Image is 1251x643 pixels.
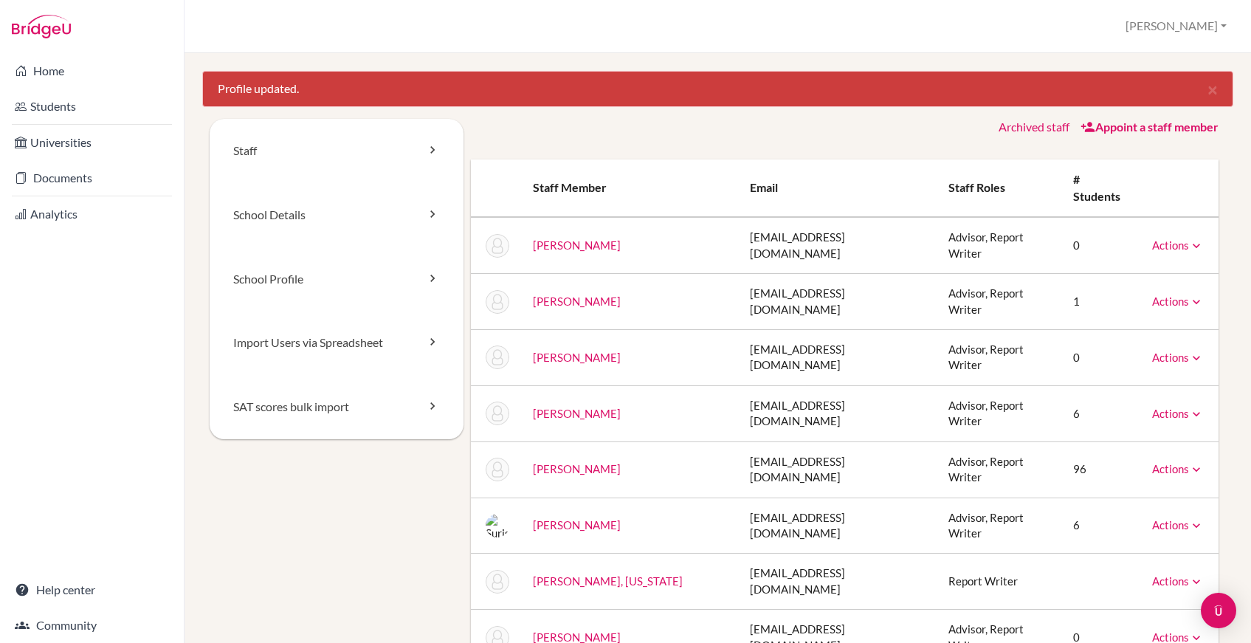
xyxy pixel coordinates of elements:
[3,163,181,193] a: Documents
[486,458,509,481] img: Stephen Bowen
[937,159,1062,218] th: Staff roles
[1061,159,1140,218] th: # students
[521,159,738,218] th: Staff member
[1152,295,1204,308] a: Actions
[1061,274,1140,330] td: 1
[533,295,621,308] a: [PERSON_NAME]
[1119,13,1233,40] button: [PERSON_NAME]
[738,330,937,386] td: [EMAIL_ADDRESS][DOMAIN_NAME]
[937,217,1062,273] td: Advisor, Report Writer
[3,128,181,157] a: Universities
[1061,217,1140,273] td: 0
[210,247,463,312] a: School Profile
[738,441,937,498] td: [EMAIL_ADDRESS][DOMAIN_NAME]
[3,199,181,229] a: Analytics
[533,407,621,420] a: [PERSON_NAME]
[210,311,463,375] a: Import Users via Spreadsheet
[738,385,937,441] td: [EMAIL_ADDRESS][DOMAIN_NAME]
[533,351,621,364] a: [PERSON_NAME]
[1152,462,1204,475] a: Actions
[533,462,621,475] a: [PERSON_NAME]
[1152,518,1204,532] a: Actions
[937,274,1062,330] td: Advisor, Report Writer
[937,554,1062,610] td: Report Writer
[486,290,509,314] img: Liza Bethel
[738,217,937,273] td: [EMAIL_ADDRESS][DOMAIN_NAME]
[1152,351,1204,364] a: Actions
[3,56,181,86] a: Home
[1152,574,1204,588] a: Actions
[937,385,1062,441] td: Advisor, Report Writer
[12,15,71,38] img: Bridge-U
[738,274,937,330] td: [EMAIL_ADDRESS][DOMAIN_NAME]
[1152,407,1204,420] a: Actions
[738,159,937,218] th: Email
[937,498,1062,554] td: Advisor, Report Writer
[1061,441,1140,498] td: 96
[486,514,509,537] img: Surish Charles
[486,234,509,258] img: Elena Alvarez
[1081,120,1219,134] a: Appoint a staff member
[210,119,463,183] a: Staff
[3,611,181,640] a: Community
[3,92,181,121] a: Students
[486,570,509,594] img: Virginia Crigger
[937,441,1062,498] td: Advisor, Report Writer
[486,402,509,425] img: Linda Bouziane
[1193,72,1233,107] button: Close
[937,330,1062,386] td: Advisor, Report Writer
[533,238,621,252] a: [PERSON_NAME]
[1152,238,1204,252] a: Actions
[533,518,621,532] a: [PERSON_NAME]
[1061,498,1140,554] td: 6
[1061,330,1140,386] td: 0
[533,574,683,588] a: [PERSON_NAME], [US_STATE]
[3,575,181,605] a: Help center
[738,554,937,610] td: [EMAIL_ADDRESS][DOMAIN_NAME]
[1061,385,1140,441] td: 6
[210,375,463,439] a: SAT scores bulk import
[738,498,937,554] td: [EMAIL_ADDRESS][DOMAIN_NAME]
[999,120,1069,134] a: Archived staff
[210,183,463,247] a: School Details
[1207,78,1218,100] span: ×
[1201,593,1236,628] div: Open Intercom Messenger
[486,345,509,369] img: Frédéric Bournas
[202,71,1233,107] div: Profile updated.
